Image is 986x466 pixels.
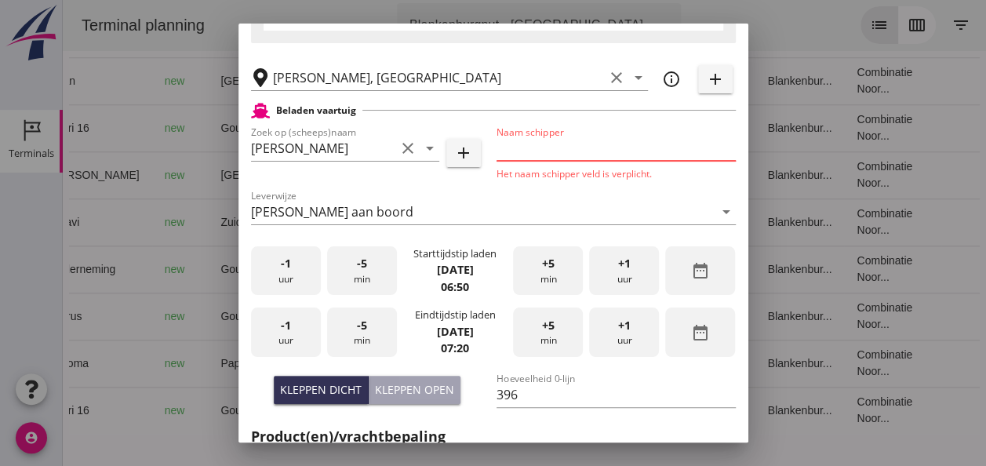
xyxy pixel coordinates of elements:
td: 18 [573,104,693,151]
td: Filling sand [494,151,573,198]
div: min [327,246,397,296]
td: Blankenbur... [693,293,782,340]
td: Combinatie Noor... [781,246,879,293]
div: Kleppen open [375,381,454,398]
td: Blankenbur... [693,340,782,387]
input: Zoek op (scheeps)naam [251,136,395,161]
div: min [513,246,583,296]
td: 396 [330,151,417,198]
i: directions_boat [227,358,238,369]
td: Ontzilt oph.zan... [494,246,573,293]
small: m3 [361,359,373,369]
td: 999 [330,293,417,340]
td: 1298 [330,387,417,434]
i: directions_boat [278,169,289,180]
div: Het naam schipper veld is verplicht. [497,167,736,180]
td: Ontzilt oph.zan... [494,104,573,151]
button: Kleppen dicht [274,376,369,404]
td: Combinatie Noor... [781,198,879,246]
span: -5 [357,255,367,272]
small: m3 [367,265,380,275]
div: Starttijdstip laden [413,246,497,261]
span: -5 [357,317,367,334]
button: Kleppen open [369,376,460,404]
strong: 06:50 [441,279,469,294]
i: directions_boat [197,311,208,322]
td: Combinatie Noor... [781,104,879,151]
i: calendar_view_week [845,16,864,35]
td: 1231 [330,246,417,293]
td: Ontzilt oph.zan... [494,387,573,434]
i: directions_boat [215,217,226,228]
input: Naam schipper [497,136,736,161]
input: Hoeveelheid 0-lijn [497,382,736,407]
strong: [DATE] [436,262,473,277]
small: m3 [361,77,373,86]
i: directions_boat [197,264,208,275]
span: +1 [618,317,631,334]
td: Combinatie Noor... [781,57,879,104]
td: 18 [573,293,693,340]
div: Gouda [158,120,289,137]
h2: Beladen vaartuig [276,104,356,118]
td: 18 [573,198,693,246]
td: Combinatie Noor... [781,387,879,434]
td: new [89,198,146,246]
div: Gouda [158,402,289,419]
div: Gouda [158,308,289,325]
div: Blankenburgput - [GEOGRAPHIC_DATA] [347,16,580,35]
td: Ontzilt oph.zan... [494,293,573,340]
i: date_range [691,323,710,342]
td: 368 [330,57,417,104]
i: info_outline [662,70,681,89]
div: Zuiddiepje [158,214,289,231]
i: directions_boat [278,75,289,86]
small: m3 [367,124,380,133]
td: 18 [573,246,693,293]
td: new [89,293,146,340]
td: Blankenbur... [693,387,782,434]
div: uur [589,308,659,357]
td: new [89,340,146,387]
td: new [89,104,146,151]
h2: Product(en)/vrachtbepaling [251,426,736,447]
div: Eindtijdstip laden [414,308,495,322]
i: arrow_drop_down [420,139,439,158]
i: clear [607,68,626,87]
small: m3 [361,312,373,322]
td: Blankenbur... [693,198,782,246]
td: new [89,246,146,293]
div: Papendrecht [158,355,289,372]
td: new [89,387,146,434]
small: m3 [367,406,380,416]
td: Filling sand [494,57,573,104]
td: Blankenbur... [693,104,782,151]
td: 451 [330,198,417,246]
input: Losplaats [273,65,604,90]
i: arrow_drop_down [590,16,609,35]
div: [PERSON_NAME] aan boord [251,205,413,219]
div: Kleppen dicht [280,381,362,398]
span: +5 [542,255,555,272]
td: 18 [573,151,693,198]
i: add [454,144,473,162]
small: m3 [361,218,373,228]
td: Combinatie Noor... [781,340,879,387]
td: Blankenbur... [693,151,782,198]
strong: 07:20 [441,340,469,355]
i: date_range [691,261,710,280]
td: 994 [330,340,417,387]
div: [GEOGRAPHIC_DATA] [158,167,289,184]
i: filter_list [889,16,908,35]
span: +1 [618,255,631,272]
td: Combinatie Noor... [781,293,879,340]
small: m3 [361,171,373,180]
i: directions_boat [197,122,208,133]
i: arrow_drop_down [717,202,736,221]
span: +5 [542,317,555,334]
div: Gouda [158,261,289,278]
i: directions_boat [197,405,208,416]
span: -1 [281,317,291,334]
td: Blankenbur... [693,246,782,293]
div: [GEOGRAPHIC_DATA] [158,73,289,89]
